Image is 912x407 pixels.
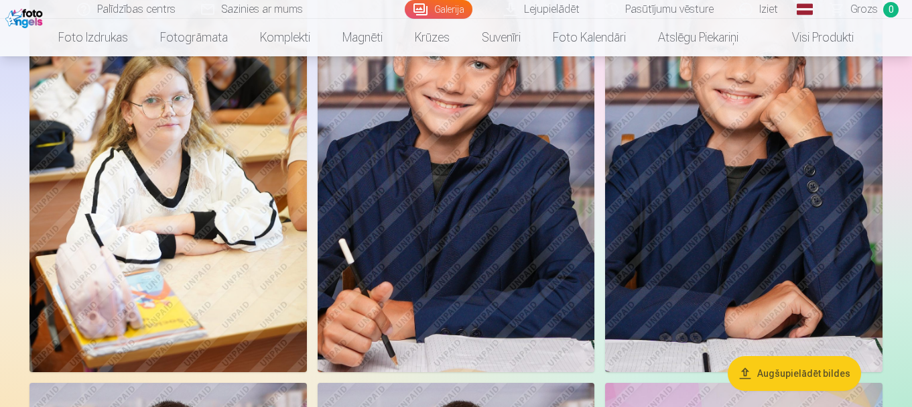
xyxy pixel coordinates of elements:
[850,1,878,17] span: Grozs
[728,356,861,391] button: Augšupielādēt bildes
[42,19,144,56] a: Foto izdrukas
[326,19,399,56] a: Magnēti
[755,19,870,56] a: Visi produkti
[466,19,537,56] a: Suvenīri
[642,19,755,56] a: Atslēgu piekariņi
[399,19,466,56] a: Krūzes
[537,19,642,56] a: Foto kalendāri
[144,19,244,56] a: Fotogrāmata
[244,19,326,56] a: Komplekti
[883,2,899,17] span: 0
[5,5,46,28] img: /fa1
